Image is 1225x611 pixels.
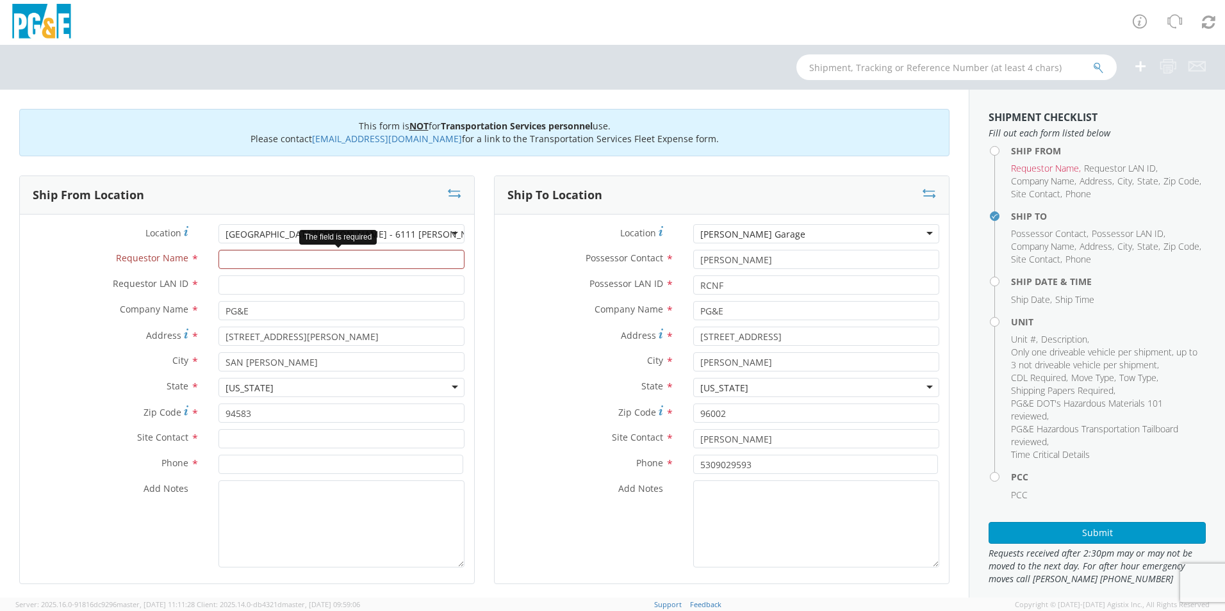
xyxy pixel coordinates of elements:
[1011,397,1163,422] span: PG&E DOT's Hazardous Materials 101 reviewed
[1011,384,1115,397] li: ,
[507,189,602,202] h3: Ship To Location
[1137,175,1160,188] li: ,
[1011,253,1062,266] li: ,
[618,482,663,494] span: Add Notes
[1011,175,1074,187] span: Company Name
[1163,240,1201,253] li: ,
[1041,333,1089,346] li: ,
[1011,333,1036,345] span: Unit #
[1011,162,1081,175] li: ,
[612,431,663,443] span: Site Contact
[1137,175,1158,187] span: State
[654,599,682,609] a: Support
[1011,240,1076,253] li: ,
[989,127,1206,140] span: Fill out each form listed below
[197,599,360,609] span: Client: 2025.14.0-db4321d
[1055,293,1094,305] span: Ship Time
[1117,175,1132,187] span: City
[586,252,663,264] span: Possessor Contact
[1011,277,1206,286] h4: Ship Date & Time
[589,277,663,289] span: Possessor LAN ID
[409,120,429,132] u: NOT
[1011,317,1206,327] h4: Unit
[1011,227,1089,240] li: ,
[690,599,721,609] a: Feedback
[161,457,188,469] span: Phone
[113,277,188,289] span: Requestor LAN ID
[1011,448,1090,460] span: Time Critical Details
[989,547,1206,585] span: Requests received after 2:30pm may or may not be moved to the next day. For after hour emergency ...
[299,230,377,245] div: The field is required
[620,227,656,239] span: Location
[1065,188,1091,200] span: Phone
[1071,371,1116,384] li: ,
[1117,240,1132,252] span: City
[1011,397,1203,423] li: ,
[1011,227,1087,240] span: Possessor Contact
[1080,175,1112,187] span: Address
[641,380,663,392] span: State
[226,228,580,241] div: [GEOGRAPHIC_DATA][PERSON_NAME] - 6111 [PERSON_NAME][GEOGRAPHIC_DATA]
[989,110,1098,124] strong: Shipment Checklist
[1163,175,1201,188] li: ,
[441,120,593,132] b: Transportation Services personnel
[989,522,1206,544] button: Submit
[1011,293,1052,306] li: ,
[137,431,188,443] span: Site Contact
[595,303,663,315] span: Company Name
[1137,240,1160,253] li: ,
[1011,240,1074,252] span: Company Name
[167,380,188,392] span: State
[1011,293,1050,305] span: Ship Date
[116,252,188,264] span: Requestor Name
[618,406,656,418] span: Zip Code
[146,329,181,341] span: Address
[636,457,663,469] span: Phone
[144,406,181,418] span: Zip Code
[1011,371,1066,384] span: CDL Required
[1119,371,1156,384] span: Tow Type
[647,354,663,366] span: City
[1080,240,1112,252] span: Address
[1011,346,1197,371] span: Only one driveable vehicle per shipment, up to 3 not driveable vehicle per shipment
[1080,240,1114,253] li: ,
[1163,175,1199,187] span: Zip Code
[1011,333,1038,346] li: ,
[1092,227,1163,240] span: Possessor LAN ID
[1137,240,1158,252] span: State
[1011,253,1060,265] span: Site Contact
[1041,333,1087,345] span: Description
[1011,211,1206,221] h4: Ship To
[312,133,462,145] a: [EMAIL_ADDRESS][DOMAIN_NAME]
[1065,253,1091,265] span: Phone
[1011,188,1060,200] span: Site Contact
[15,599,195,609] span: Server: 2025.16.0-91816dc9296
[1011,371,1068,384] li: ,
[1011,346,1203,371] li: ,
[1092,227,1165,240] li: ,
[1011,472,1206,482] h4: PCC
[33,189,144,202] h3: Ship From Location
[1071,371,1114,384] span: Move Type
[1080,175,1114,188] li: ,
[19,109,950,156] div: This form is for use. Please contact for a link to the Transportation Services Fleet Expense form.
[1011,423,1178,448] span: PG&E Hazardous Transportation Tailboard reviewed
[117,599,195,609] span: master, [DATE] 11:11:28
[144,482,188,494] span: Add Notes
[10,4,74,42] img: pge-logo-06675f144f4cfa6a6814.png
[1084,162,1156,174] span: Requestor LAN ID
[1011,146,1206,156] h4: Ship From
[700,228,805,241] div: [PERSON_NAME] Garage
[120,303,188,315] span: Company Name
[1011,175,1076,188] li: ,
[1011,423,1203,448] li: ,
[1011,384,1114,396] span: Shipping Papers Required
[282,599,360,609] span: master, [DATE] 09:59:06
[1163,240,1199,252] span: Zip Code
[226,382,274,395] div: [US_STATE]
[700,382,748,395] div: [US_STATE]
[621,329,656,341] span: Address
[1084,162,1158,175] li: ,
[1117,240,1134,253] li: ,
[1015,599,1210,610] span: Copyright © [DATE]-[DATE] Agistix Inc., All Rights Reserved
